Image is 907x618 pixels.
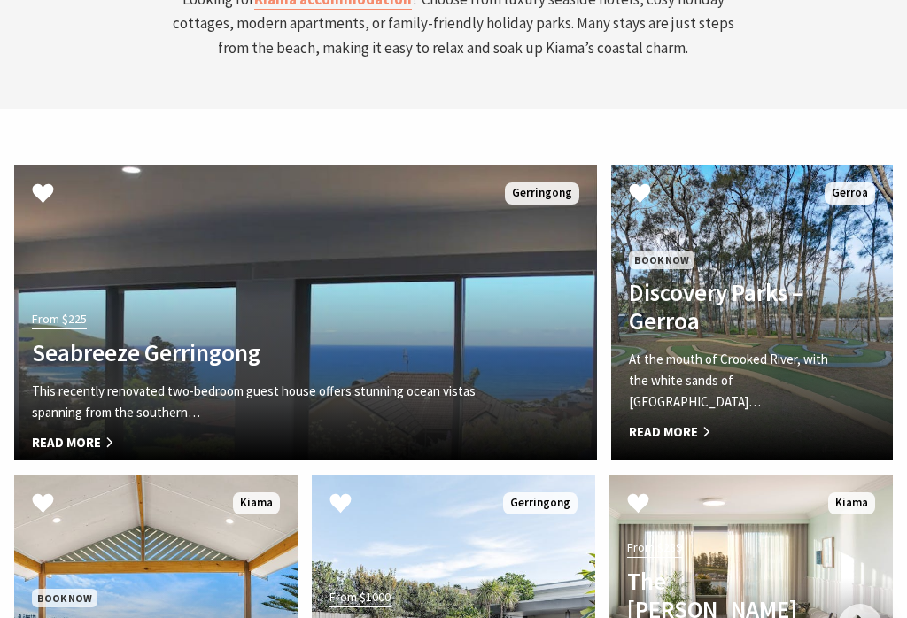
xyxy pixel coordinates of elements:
[32,432,492,453] span: Read More
[14,475,72,535] button: Click to Favourite Kendalls Beach Holiday Park
[629,278,833,336] h4: Discovery Parks – Gerroa
[32,338,492,367] h4: Seabreeze Gerringong
[629,251,694,269] span: Book Now
[505,182,579,205] span: Gerringong
[32,381,492,423] p: This recently renovated two-bedroom guest house offers stunning ocean vistas spanning from the so...
[611,165,669,225] button: Click to Favourite Discovery Parks – Gerroa
[627,537,682,558] span: From $289
[14,165,597,460] a: From $225 Seabreeze Gerringong This recently renovated two-bedroom guest house offers stunning oc...
[233,492,280,514] span: Kiama
[32,309,87,329] span: From $225
[611,165,893,460] a: Book Now Discovery Parks – Gerroa At the mouth of Crooked River, with the white sands of [GEOGRAP...
[629,349,833,413] p: At the mouth of Crooked River, with the white sands of [GEOGRAPHIC_DATA]…
[609,475,667,535] button: Click to Favourite The Sebel Kiama
[32,589,97,607] span: Book Now
[825,182,875,205] span: Gerroa
[312,475,369,535] button: Click to Favourite Sundara Beach House
[629,421,833,443] span: Read More
[329,587,391,607] span: From $1000
[828,492,875,514] span: Kiama
[14,165,72,225] button: Click to Favourite Seabreeze Gerringong
[503,492,578,514] span: Gerringong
